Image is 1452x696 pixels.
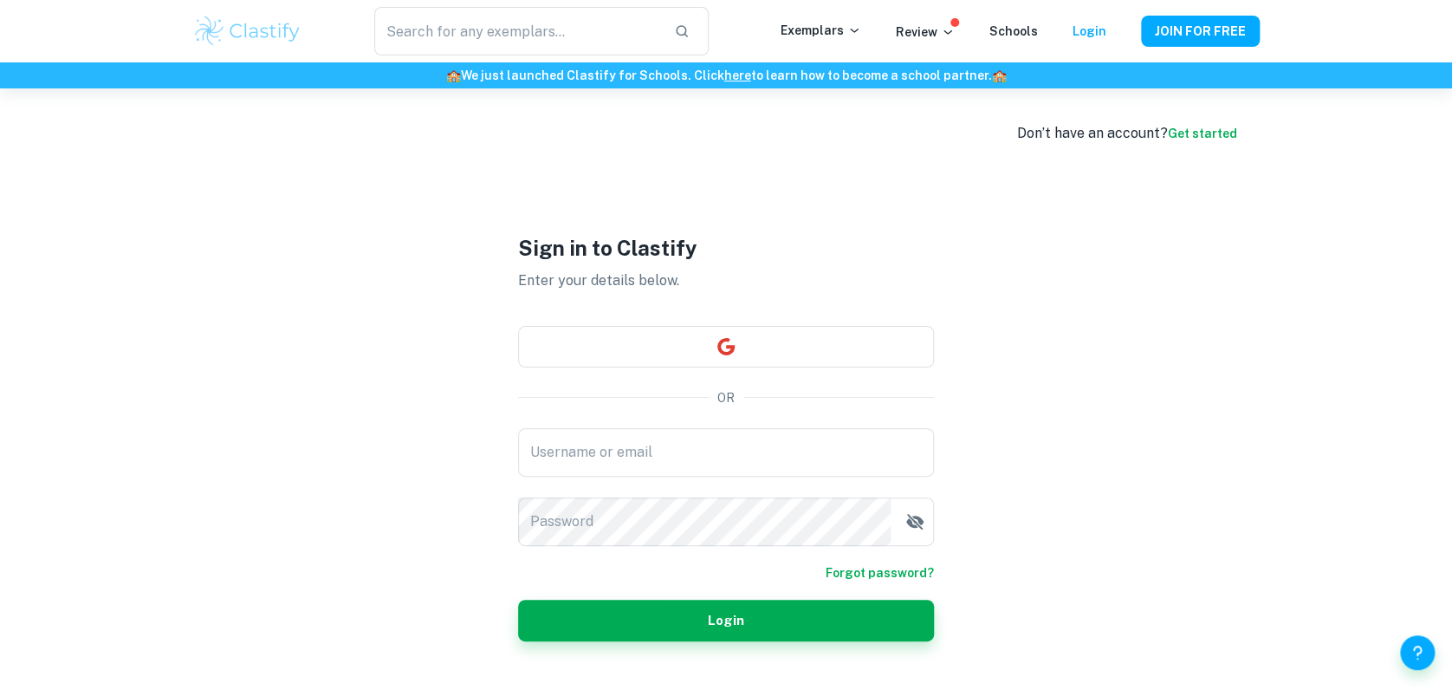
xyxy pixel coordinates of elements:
[518,270,934,291] p: Enter your details below.
[717,388,735,407] p: OR
[1168,127,1237,140] a: Get started
[989,24,1038,38] a: Schools
[3,66,1449,85] h6: We just launched Clastify for Schools. Click to learn how to become a school partner.
[374,7,660,55] input: Search for any exemplars...
[446,68,461,82] span: 🏫
[518,232,934,263] h1: Sign in to Clastify
[992,68,1007,82] span: 🏫
[724,68,751,82] a: here
[896,23,955,42] p: Review
[1017,123,1237,144] div: Don’t have an account?
[826,563,934,582] a: Forgot password?
[192,14,302,49] img: Clastify logo
[781,21,861,40] p: Exemplars
[1073,24,1106,38] a: Login
[518,600,934,641] button: Login
[1141,16,1260,47] button: JOIN FOR FREE
[1400,635,1435,670] button: Help and Feedback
